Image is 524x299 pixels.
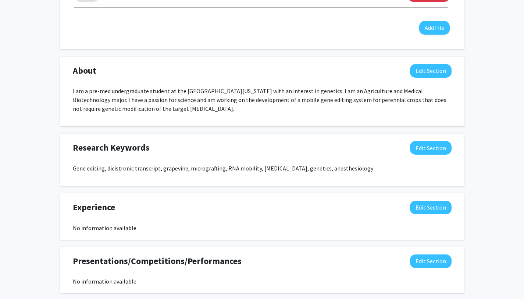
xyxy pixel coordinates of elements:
iframe: Chat [6,266,31,293]
button: Edit Presentations/Competitions/Performances [410,254,452,268]
span: Presentations/Competitions/Performances [73,254,242,268]
button: Edit Experience [410,201,452,214]
p: Gene editing, dicistronic transcript, grapevine, micrografting, RNA mobility, [MEDICAL_DATA], gen... [73,164,452,173]
button: Edit About [410,64,452,78]
button: Add File [419,21,450,35]
div: No information available [73,277,452,286]
div: No information available [73,224,452,232]
p: I am a pre-med undergraduate student at the [GEOGRAPHIC_DATA][US_STATE] with an interest in genet... [73,87,452,113]
span: About [73,64,96,77]
button: Edit Research Keywords [410,141,452,155]
span: Research Keywords [73,141,150,154]
span: Experience [73,201,115,214]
